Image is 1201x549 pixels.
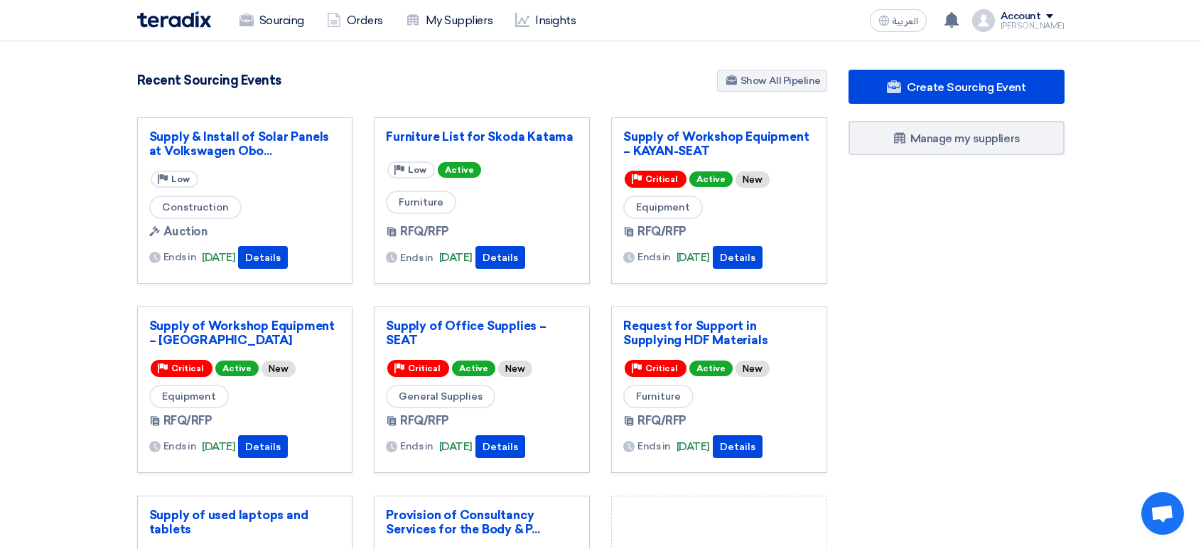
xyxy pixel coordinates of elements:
[504,5,587,36] a: Insights
[400,439,433,454] span: Ends in
[137,11,211,28] img: Teradix logo
[637,439,671,454] span: Ends in
[1001,11,1041,23] div: Account
[645,174,678,184] span: Critical
[972,9,995,32] img: profile_test.png
[736,361,770,377] div: New
[677,439,710,455] span: [DATE]
[498,361,532,377] div: New
[163,412,212,430] span: RFQ/RFP
[689,361,733,376] span: Active
[452,361,495,376] span: Active
[870,9,927,32] button: العربية
[149,319,341,347] a: Supply of Workshop Equipment – [GEOGRAPHIC_DATA]
[386,191,456,214] span: Furniture
[163,439,197,454] span: Ends in
[637,223,686,240] span: RFQ/RFP
[171,363,204,373] span: Critical
[149,508,341,536] a: Supply of used laptops and tablets
[408,165,426,175] span: Low
[149,385,229,408] span: Equipment
[623,196,703,219] span: Equipment
[408,363,441,373] span: Critical
[137,73,281,88] h4: Recent Sourcing Events
[386,508,578,536] a: Provision of Consultancy Services for the Body & P...
[400,223,449,240] span: RFQ/RFP
[1001,22,1065,30] div: [PERSON_NAME]
[1141,492,1184,535] a: Open chat
[736,171,770,188] div: New
[637,412,686,430] span: RFQ/RFP
[163,250,197,265] span: Ends in
[677,250,710,266] span: [DATE]
[228,5,316,36] a: Sourcing
[386,129,578,144] a: Furniture List for Skoda Katama
[262,361,296,377] div: New
[386,385,495,408] span: General Supplies
[637,250,671,265] span: Ends in
[849,121,1065,155] a: Manage my suppliers
[215,361,259,376] span: Active
[713,246,763,269] button: Details
[149,196,242,219] span: Construction
[238,246,288,269] button: Details
[893,16,918,26] span: العربية
[907,80,1025,94] span: Create Sourcing Event
[238,435,288,458] button: Details
[439,439,473,455] span: [DATE]
[475,435,525,458] button: Details
[171,174,190,184] span: Low
[400,250,433,265] span: Ends in
[645,363,678,373] span: Critical
[149,129,341,158] a: Supply & Install of Solar Panels at Volkswagen Obo...
[623,319,815,347] a: Request for Support in Supplying HDF Materials
[386,319,578,347] a: Supply of Office Supplies – SEAT
[400,412,449,430] span: RFQ/RFP
[316,5,394,36] a: Orders
[623,129,815,158] a: Supply of Workshop Equipment – KAYAN-SEAT
[623,385,694,408] span: Furniture
[689,171,733,187] span: Active
[202,250,235,266] span: [DATE]
[439,250,473,266] span: [DATE]
[438,162,481,178] span: Active
[163,223,208,240] span: Auction
[713,435,763,458] button: Details
[202,439,235,455] span: [DATE]
[475,246,525,269] button: Details
[394,5,504,36] a: My Suppliers
[717,70,827,92] a: Show All Pipeline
